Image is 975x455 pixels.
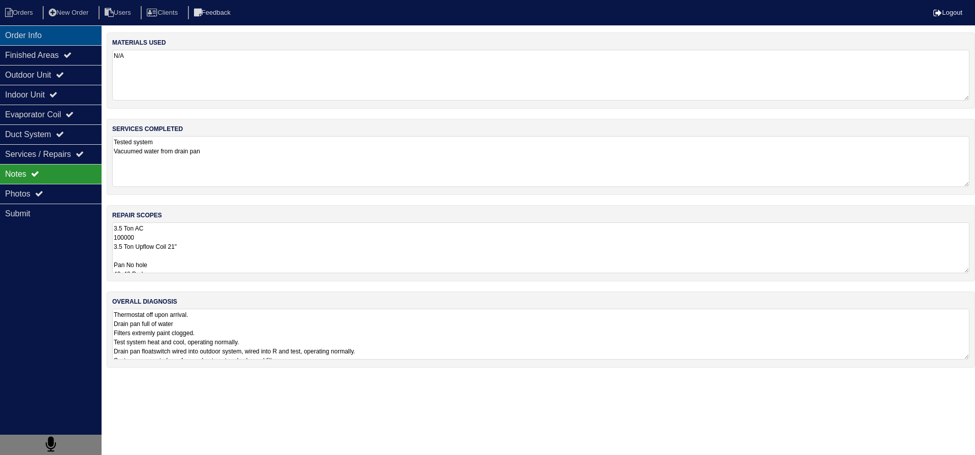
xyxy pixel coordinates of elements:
[112,38,166,47] label: materials used
[112,309,969,360] textarea: Thermostat off upon arrival. Drain pan full of water Filters extremly paint clogged. Test system ...
[43,6,96,20] li: New Order
[112,136,969,187] textarea: Tested system Vacuumed water from drain pan
[99,6,139,20] li: Users
[112,222,969,273] textarea: 3.5 Ton AC 100000 3.5 Ton Upflow Coil 21" Pan No hole 40x40 Pad Aquaguard Floatswitch SS2 Floatsw...
[188,6,239,20] li: Feedback
[141,9,186,16] a: Clients
[99,9,139,16] a: Users
[112,50,969,101] textarea: N/A
[43,9,96,16] a: New Order
[112,211,162,220] label: repair scopes
[112,124,183,134] label: services completed
[933,9,962,16] a: Logout
[141,6,186,20] li: Clients
[112,297,177,306] label: overall diagnosis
